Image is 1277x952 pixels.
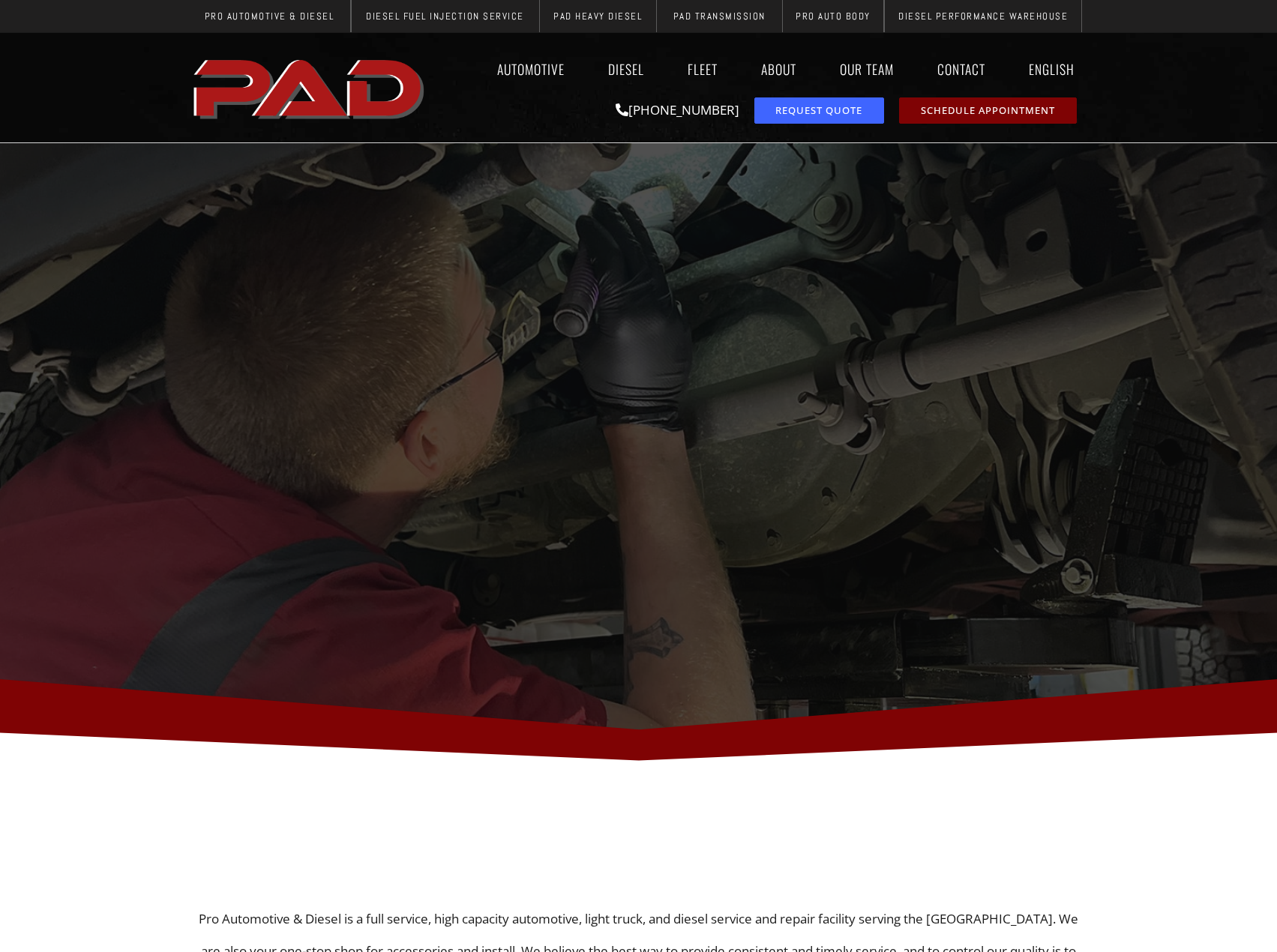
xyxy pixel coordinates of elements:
span: Schedule Appointment [921,106,1055,115]
span: Diesel Fuel Injection Service [366,11,524,21]
a: About [747,52,811,86]
a: schedule repair or service appointment [899,97,1077,124]
a: English [1015,52,1089,86]
a: Automotive [483,52,579,86]
a: request a service or repair quote [754,97,884,124]
a: Our Team [826,52,908,86]
span: Diesel Performance Warehouse [898,11,1068,21]
a: Contact [923,52,1000,86]
span: PAD Heavy Diesel [553,11,642,21]
span: Request Quote [775,106,862,115]
a: [PHONE_NUMBER] [616,101,739,118]
span: Pro Auto Body [796,11,871,21]
a: Fleet [673,52,732,86]
span: Pro Automotive & Diesel [205,11,334,21]
img: The image shows the word "PAD" in bold, red, uppercase letters with a slight shadow effect. [189,47,432,128]
a: pro automotive and diesel home page [189,47,432,128]
nav: Menu [432,52,1089,86]
span: PAD Transmission [673,11,766,21]
a: Diesel [594,52,658,86]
